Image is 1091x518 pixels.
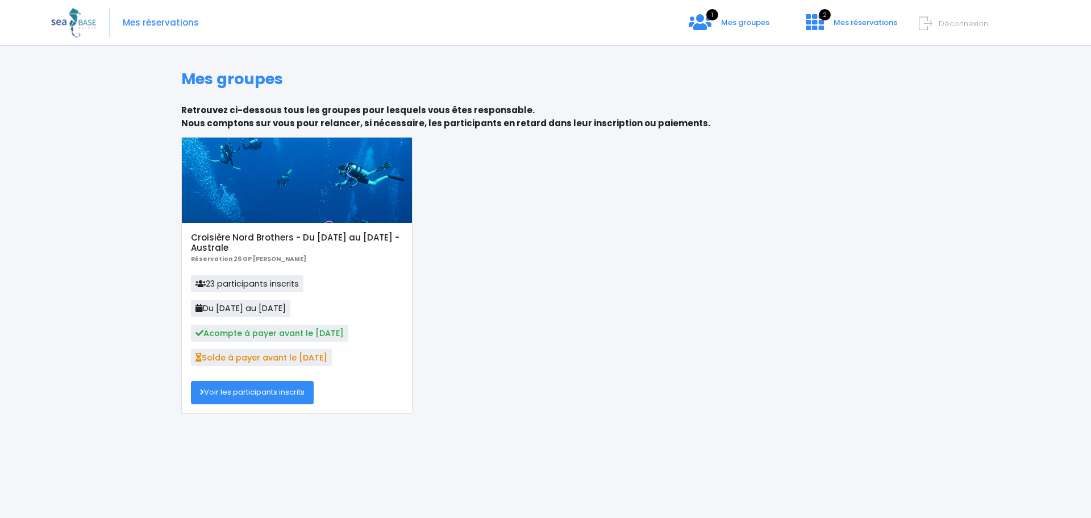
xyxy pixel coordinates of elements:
p: Retrouvez ci-dessous tous les groupes pour lesquels vous êtes responsable. Nous comptons sur vous... [181,104,910,130]
b: Réservation 26 GP [PERSON_NAME] [191,255,306,263]
span: Mes réservations [834,17,897,28]
span: Déconnexion [939,18,988,29]
span: 1 [706,9,718,20]
span: Du [DATE] au [DATE] [191,300,290,317]
span: 23 participants inscrits [191,275,303,292]
span: Mes groupes [721,17,769,28]
a: 1 Mes groupes [680,21,778,32]
span: Solde à payer avant le [DATE] [191,349,332,366]
h5: Croisière Nord Brothers - Du [DATE] au [DATE] - Australe [191,233,403,253]
a: Voir les participants inscrits [191,381,314,404]
span: 2 [819,9,831,20]
a: 2 Mes réservations [797,21,904,32]
span: Acompte à payer avant le [DATE] [191,325,348,342]
h1: Mes groupes [181,70,910,88]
